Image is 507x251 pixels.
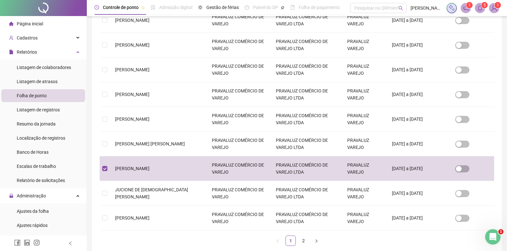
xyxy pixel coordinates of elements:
a: 1 [286,236,295,246]
span: Admissão digital [159,5,192,10]
td: PRAVALUZ VAREJO [342,206,387,230]
img: 41824 [489,3,499,13]
span: Controle de ponto [103,5,139,10]
td: PRAVALUZ COMÉRCIO DE VAREJO [207,57,271,82]
span: [PERSON_NAME] [115,67,149,72]
span: facebook [14,239,21,246]
td: PRAVALUZ COMÉRCIO DE VAREJO LTDA [271,132,342,156]
span: 1 [468,3,471,7]
td: [DATE] a [DATE] [387,57,431,82]
td: PRAVALUZ COMÉRCIO DE VAREJO [207,156,271,181]
span: sun [198,5,203,10]
span: pushpin [281,6,285,10]
span: Página inicial [17,21,43,26]
span: Relatório de solicitações [17,178,65,183]
span: instagram [33,239,40,246]
span: clock-circle [95,5,99,10]
span: Escalas de trabalho [17,164,56,169]
td: PRAVALUZ COMÉRCIO DE VAREJO LTDA [271,206,342,230]
td: PRAVALUZ COMÉRCIO DE VAREJO [207,206,271,230]
span: [PERSON_NAME] [411,4,443,12]
td: [DATE] a [DATE] [387,132,431,156]
span: Resumo da jornada [17,121,56,126]
li: 1 [285,236,296,246]
td: PRAVALUZ COMÉRCIO DE VAREJO LTDA [271,8,342,33]
span: JUCIONE DE [DEMOGRAPHIC_DATA][PERSON_NAME] [115,187,188,199]
span: right [314,239,318,243]
button: left [273,236,283,246]
button: right [311,236,321,246]
td: PRAVALUZ VAREJO [342,57,387,82]
td: [DATE] a [DATE] [387,181,431,206]
td: PRAVALUZ COMÉRCIO DE VAREJO [207,181,271,206]
td: PRAVALUZ COMÉRCIO DE VAREJO LTDA [271,57,342,82]
span: file [9,50,14,54]
td: [DATE] a [DATE] [387,206,431,230]
td: PRAVALUZ VAREJO [342,33,387,57]
td: PRAVALUZ COMÉRCIO DE VAREJO [207,132,271,156]
td: PRAVALUZ COMÉRCIO DE VAREJO [207,8,271,33]
span: Listagem de registros [17,107,60,112]
span: home [9,22,14,26]
span: Cadastros [17,35,38,40]
span: Painel do DP [253,5,278,10]
sup: 1 [466,2,473,8]
td: PRAVALUZ COMÉRCIO DE VAREJO LTDA [271,156,342,181]
td: PRAVALUZ VAREJO [342,156,387,181]
a: 2 [299,236,308,246]
td: PRAVALUZ COMÉRCIO DE VAREJO LTDA [271,107,342,132]
td: [DATE] a [DATE] [387,107,431,132]
td: [DATE] a [DATE] [387,33,431,57]
td: PRAVALUZ VAREJO [342,8,387,33]
span: [PERSON_NAME] [115,166,149,171]
td: [DATE] a [DATE] [387,156,431,181]
span: lock [9,194,14,198]
span: Localização de registros [17,135,65,141]
span: 5 [484,3,486,7]
span: Listagem de colaboradores [17,65,71,70]
span: bell [477,5,483,11]
td: PRAVALUZ COMÉRCIO DE VAREJO [207,33,271,57]
span: file-done [151,5,155,10]
span: search [398,6,403,11]
td: PRAVALUZ COMÉRCIO DE VAREJO LTDA [271,82,342,107]
td: PRAVALUZ VAREJO [342,107,387,132]
td: PRAVALUZ COMÉRCIO DE VAREJO LTDA [271,181,342,206]
span: Ajustes da folha [17,209,49,214]
span: Gestão de férias [206,5,239,10]
span: Banco de Horas [17,150,49,155]
span: notification [463,5,469,11]
span: left [276,239,280,243]
iframe: Intercom live chat [485,229,501,245]
span: dashboard [245,5,249,10]
td: [DATE] a [DATE] [387,82,431,107]
td: PRAVALUZ COMÉRCIO DE VAREJO LTDA [271,33,342,57]
span: left [68,241,73,246]
td: PRAVALUZ COMÉRCIO DE VAREJO [207,82,271,107]
span: Folha de pagamento [299,5,340,10]
li: Página anterior [273,236,283,246]
span: Administração [17,193,46,198]
td: PRAVALUZ VAREJO [342,82,387,107]
span: [PERSON_NAME] [115,215,149,221]
li: Próxima página [311,236,321,246]
span: 1 [498,229,503,234]
span: user-add [9,36,14,40]
td: [DATE] a [DATE] [387,8,431,33]
span: [PERSON_NAME] [PERSON_NAME] [115,141,185,146]
span: [PERSON_NAME] [115,42,149,48]
span: pushpin [141,6,145,10]
span: Folha de ponto [17,93,47,98]
td: PRAVALUZ VAREJO [342,181,387,206]
span: Listagem de atrasos [17,79,58,84]
span: Ajustes rápidos [17,223,48,228]
span: [PERSON_NAME] [115,117,149,122]
span: [PERSON_NAME] [115,18,149,23]
span: Relatórios [17,49,37,55]
td: PRAVALUZ VAREJO [342,132,387,156]
sup: Atualize o seu contato no menu Meus Dados [494,2,501,8]
span: 1 [497,3,499,7]
img: sparkle-icon.fc2bf0ac1784a2077858766a79e2daf3.svg [448,4,455,12]
span: linkedin [24,239,30,246]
